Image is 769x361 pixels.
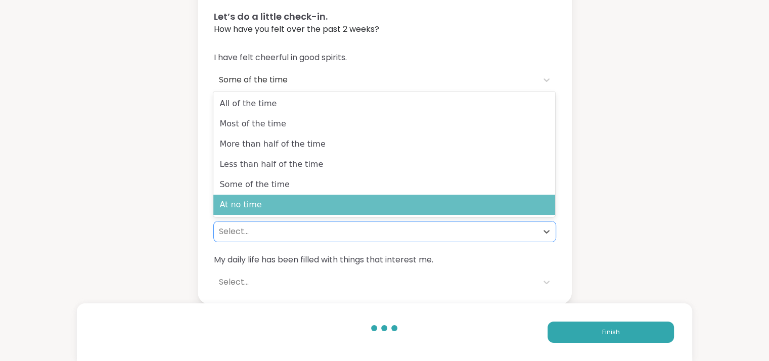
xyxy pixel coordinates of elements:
div: At no time [213,195,555,215]
div: Some of the time [219,74,532,86]
div: Select... [219,225,532,238]
div: Most of the time [213,114,555,134]
div: Less than half of the time [213,154,555,174]
span: Let’s do a little check-in. [214,10,556,23]
span: How have you felt over the past 2 weeks? [214,23,556,35]
div: All of the time [213,94,555,114]
button: Finish [548,322,674,343]
div: Some of the time [213,174,555,195]
span: I have felt cheerful in good spirits. [214,52,556,64]
span: Finish [602,328,619,337]
div: Select... [219,276,532,288]
div: More than half of the time [213,134,555,154]
span: My daily life has been filled with things that interest me. [214,254,556,266]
